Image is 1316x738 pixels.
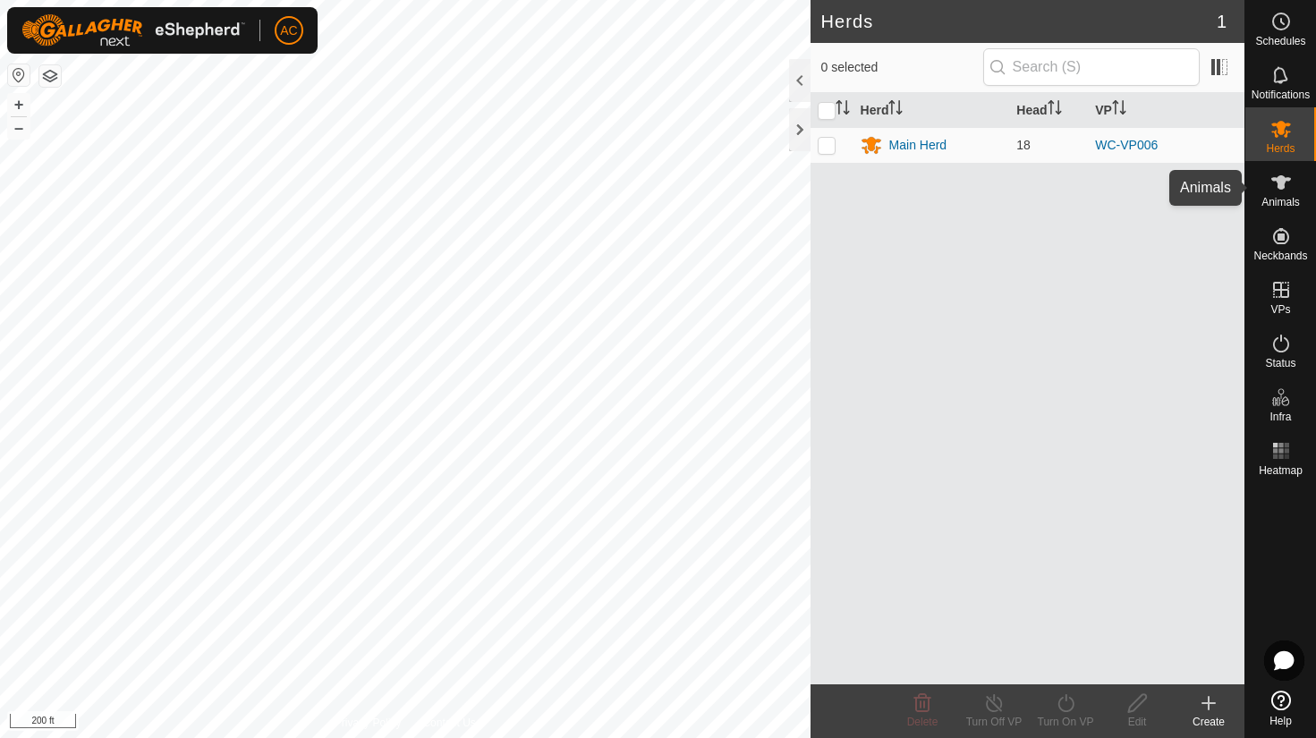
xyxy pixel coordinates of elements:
div: Turn On VP [1030,714,1101,730]
div: Create [1173,714,1244,730]
span: Infra [1269,411,1291,422]
span: 18 [1016,138,1031,152]
p-sorticon: Activate to sort [836,103,850,117]
button: – [8,117,30,139]
p-sorticon: Activate to sort [888,103,903,117]
th: Herd [853,93,1010,128]
p-sorticon: Activate to sort [1048,103,1062,117]
span: VPs [1270,304,1290,315]
button: Map Layers [39,65,61,87]
button: + [8,94,30,115]
a: Contact Us [422,715,475,731]
th: VP [1088,93,1244,128]
h2: Herds [821,11,1217,32]
div: Edit [1101,714,1173,730]
span: Neckbands [1253,250,1307,261]
span: Notifications [1252,89,1310,100]
div: Turn Off VP [958,714,1030,730]
span: Heatmap [1259,465,1303,476]
img: Gallagher Logo [21,14,245,47]
div: Main Herd [889,136,947,155]
span: Delete [907,716,938,728]
span: Schedules [1255,36,1305,47]
span: 0 selected [821,58,983,77]
span: Status [1265,358,1295,369]
a: Privacy Policy [335,715,402,731]
span: AC [280,21,297,40]
th: Head [1009,93,1088,128]
a: Help [1245,683,1316,734]
a: WC-VP006 [1095,138,1158,152]
span: 1 [1217,8,1227,35]
p-sorticon: Activate to sort [1112,103,1126,117]
button: Reset Map [8,64,30,86]
span: Herds [1266,143,1295,154]
input: Search (S) [983,48,1200,86]
span: Animals [1261,197,1300,208]
span: Help [1269,716,1292,726]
